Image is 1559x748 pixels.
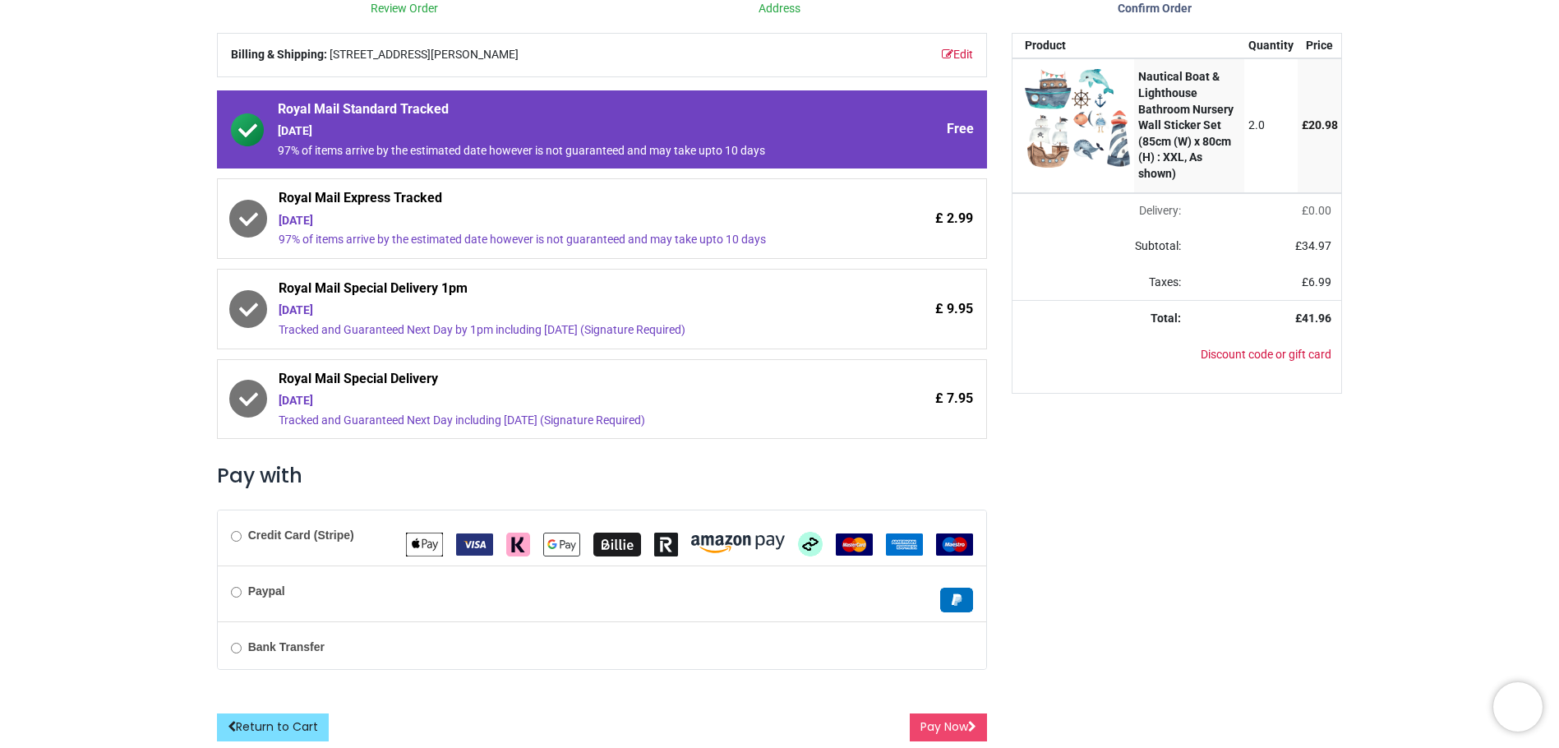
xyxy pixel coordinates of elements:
b: Paypal [248,584,285,598]
strong: £ [1295,312,1331,325]
img: Amazon Pay [691,535,785,553]
span: £ [1302,204,1331,217]
div: Review Order [217,1,593,17]
img: Revolut Pay [654,533,678,556]
span: Royal Mail Special Delivery 1pm [279,279,835,302]
a: Return to Cart [217,713,329,741]
span: Revolut Pay [654,537,678,550]
span: Klarna [506,537,530,550]
span: £ [1302,275,1331,289]
b: Credit Card (Stripe) [248,529,354,542]
th: Product [1012,34,1134,58]
div: Confirm Order [967,1,1343,17]
img: VISA [456,533,493,556]
strong: Nautical Boat & Lighthouse Bathroom Nursery Wall Sticker Set (85cm (W) x 80cm (H) : XXL, As shown) [1138,70,1234,180]
span: £ 2.99 [935,210,973,228]
span: Amazon Pay [691,537,785,550]
span: Billie [593,537,641,550]
img: Billie [593,533,641,556]
td: Delivery will be updated after choosing a new delivery method [1012,193,1190,229]
a: Edit [942,47,973,63]
div: [DATE] [279,213,835,229]
span: Google Pay [543,537,580,550]
img: MasterCard [836,533,873,556]
td: Subtotal: [1012,229,1190,265]
span: Maestro [936,537,973,550]
strong: Total: [1151,312,1181,325]
div: Tracked and Guaranteed Next Day including [DATE] (Signature Required) [279,413,835,429]
span: Paypal [940,593,973,606]
img: 5fTg34AAAAGSURBVAMA9si5X0QAvHkAAAAASUVORK5CYII= [1025,69,1130,168]
span: [STREET_ADDRESS][PERSON_NAME] [330,47,519,63]
span: MasterCard [836,537,873,550]
img: Afterpay Clearpay [798,532,823,556]
span: 41.96 [1302,312,1331,325]
b: Billing & Shipping: [231,48,327,61]
span: £ [1302,118,1338,132]
span: £ 7.95 [935,390,973,408]
div: 97% of items arrive by the estimated date however is not guaranteed and may take upto 10 days [278,143,835,159]
span: Royal Mail Standard Tracked [278,100,835,123]
div: 2.0 [1248,118,1294,134]
span: Afterpay Clearpay [798,537,823,550]
div: [DATE] [279,393,835,409]
span: Royal Mail Special Delivery [279,370,835,393]
button: Pay Now [910,713,987,741]
span: £ 9.95 [935,300,973,318]
span: Royal Mail Express Tracked [279,189,835,212]
img: Paypal [940,588,973,612]
div: 97% of items arrive by the estimated date however is not guaranteed and may take upto 10 days [279,232,835,248]
div: Tracked and Guaranteed Next Day by 1pm including [DATE] (Signature Required) [279,322,835,339]
span: American Express [886,537,923,550]
b: Bank Transfer [248,640,325,653]
input: Paypal [231,587,242,598]
a: Discount code or gift card [1201,348,1331,361]
span: Apple Pay [406,537,443,550]
span: 34.97 [1302,239,1331,252]
div: [DATE] [278,123,835,140]
span: 20.98 [1308,118,1338,132]
img: Maestro [936,533,973,556]
th: Price [1298,34,1342,58]
span: £ [1295,239,1331,252]
input: Bank Transfer [231,643,242,653]
div: [DATE] [279,302,835,319]
span: Free [947,120,974,138]
span: 0.00 [1308,204,1331,217]
span: 6.99 [1308,275,1331,289]
img: Klarna [506,533,530,556]
span: VISA [456,537,493,550]
input: Credit Card (Stripe) [231,531,242,542]
td: Taxes: [1012,265,1190,301]
img: Google Pay [543,533,580,556]
img: American Express [886,533,923,556]
div: Address [592,1,967,17]
iframe: Brevo live chat [1493,682,1543,732]
img: Apple Pay [406,533,443,556]
h3: Pay with [217,462,988,490]
th: Quantity [1244,34,1298,58]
